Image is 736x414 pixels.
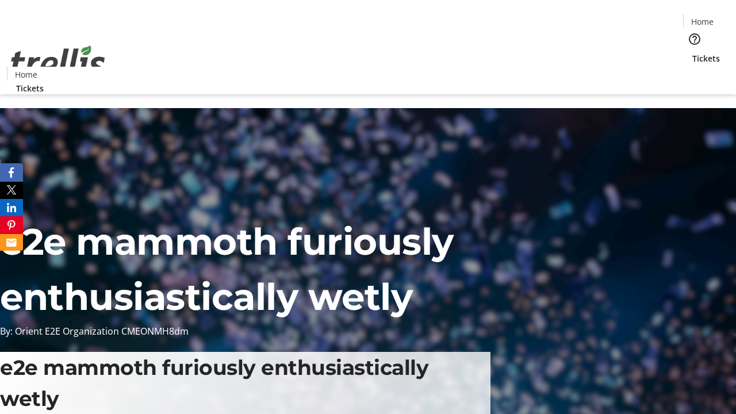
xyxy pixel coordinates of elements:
a: Tickets [7,82,53,94]
button: Help [683,28,706,51]
a: Home [7,68,44,80]
button: Cart [683,64,706,87]
span: Tickets [16,82,44,94]
img: Orient E2E Organization CMEONMH8dm's Logo [7,33,109,90]
span: Home [691,16,714,28]
span: Tickets [692,52,720,64]
a: Home [684,16,720,28]
a: Tickets [683,52,729,64]
span: Home [15,68,37,80]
